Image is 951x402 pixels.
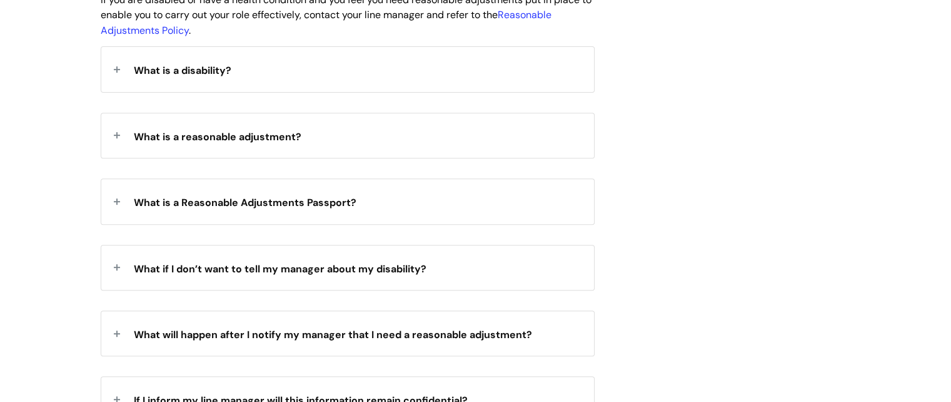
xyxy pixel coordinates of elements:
[134,130,301,143] span: What is a reasonable adjustment?
[134,328,532,341] span: What will happen after I notify my manager that I need a reasonable adjustment?
[134,262,426,276] span: What if I don’t want to tell my manager about my disability?
[134,64,231,77] span: What is a disability?
[134,196,356,209] span: What is a Reasonable Adjustments Passport?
